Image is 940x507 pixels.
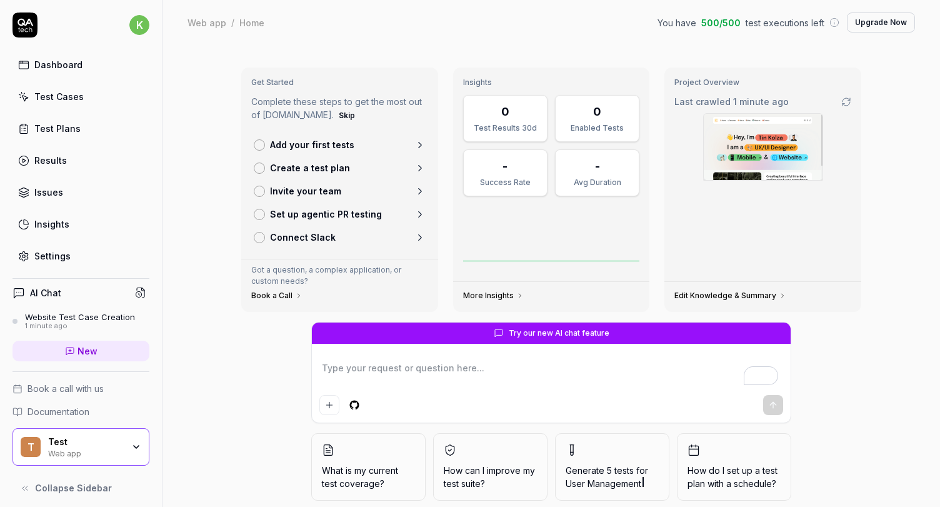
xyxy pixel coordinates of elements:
h4: AI Chat [30,286,61,299]
span: k [129,15,149,35]
div: 1 minute ago [25,322,135,331]
a: Go to crawling settings [841,97,851,107]
div: - [595,158,600,174]
a: Results [12,148,149,173]
div: Test Results 30d [471,123,539,134]
div: Dashboard [34,58,82,71]
div: Avg Duration [563,177,631,188]
h3: Insights [463,78,640,88]
div: / [231,16,234,29]
span: How do I set up a test plan with a schedule? [687,464,781,490]
span: You have [657,16,696,29]
p: Set up agentic PR testing [270,208,382,221]
button: k [129,13,149,38]
button: Add attachment [319,395,339,415]
a: Edit Knowledge & Summary [674,291,786,301]
a: Settings [12,244,149,268]
p: Add your first tests [270,138,354,151]
span: Book a call with us [27,382,104,395]
div: 0 [593,103,601,120]
button: What is my current test coverage? [311,433,426,501]
button: Collapse Sidebar [12,476,149,501]
span: User Management [566,478,641,489]
a: Insights [12,212,149,236]
button: How can I improve my test suite? [433,433,547,501]
span: New [77,344,97,358]
div: Insights [34,218,69,231]
div: Issues [34,186,63,199]
p: Complete these steps to get the most out of [DOMAIN_NAME]. [251,95,428,123]
span: 500 / 500 [701,16,741,29]
a: Invite your team [249,179,431,203]
span: test executions left [746,16,824,29]
a: Test Plans [12,116,149,141]
button: Upgrade Now [847,13,915,33]
a: Book a call with us [12,382,149,395]
div: Results [34,154,67,167]
div: Home [239,16,264,29]
div: Enabled Tests [563,123,631,134]
span: Documentation [27,405,89,418]
span: Try our new AI chat feature [509,328,609,339]
div: - [502,158,507,174]
p: Invite your team [270,184,341,198]
time: 1 minute ago [733,96,789,107]
a: Issues [12,180,149,204]
span: Generate 5 tests for [566,464,659,490]
textarea: To enrich screen reader interactions, please activate Accessibility in Grammarly extension settings [319,359,783,390]
a: Dashboard [12,53,149,77]
p: Got a question, a complex application, or custom needs? [251,264,428,287]
div: Web app [48,448,123,458]
h3: Project Overview [674,78,851,88]
a: Documentation [12,405,149,418]
div: Test Plans [34,122,81,135]
button: How do I set up a test plan with a schedule? [677,433,791,501]
div: Settings [34,249,71,263]
button: Skip [336,108,357,123]
button: Generate 5 tests forUser Management [555,433,669,501]
div: Test [48,436,123,448]
a: Book a Call [251,291,302,301]
a: Add your first tests [249,133,431,156]
a: Set up agentic PR testing [249,203,431,226]
h3: Get Started [251,78,428,88]
a: Create a test plan [249,156,431,179]
img: Screenshot [704,114,822,180]
span: T [21,437,41,457]
button: TTestWeb app [12,428,149,466]
span: How can I improve my test suite? [444,464,537,490]
a: Test Cases [12,84,149,109]
p: Connect Slack [270,231,336,244]
div: Test Cases [34,90,84,103]
div: Success Rate [471,177,539,188]
div: Website Test Case Creation [25,312,135,322]
a: Connect Slack [249,226,431,249]
div: 0 [501,103,509,120]
a: Website Test Case Creation1 minute ago [12,312,149,331]
a: New [12,341,149,361]
div: Web app [187,16,226,29]
span: What is my current test coverage? [322,464,415,490]
span: Last crawled [674,95,789,108]
a: More Insights [463,291,524,301]
p: Create a test plan [270,161,350,174]
span: Collapse Sidebar [35,481,112,494]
